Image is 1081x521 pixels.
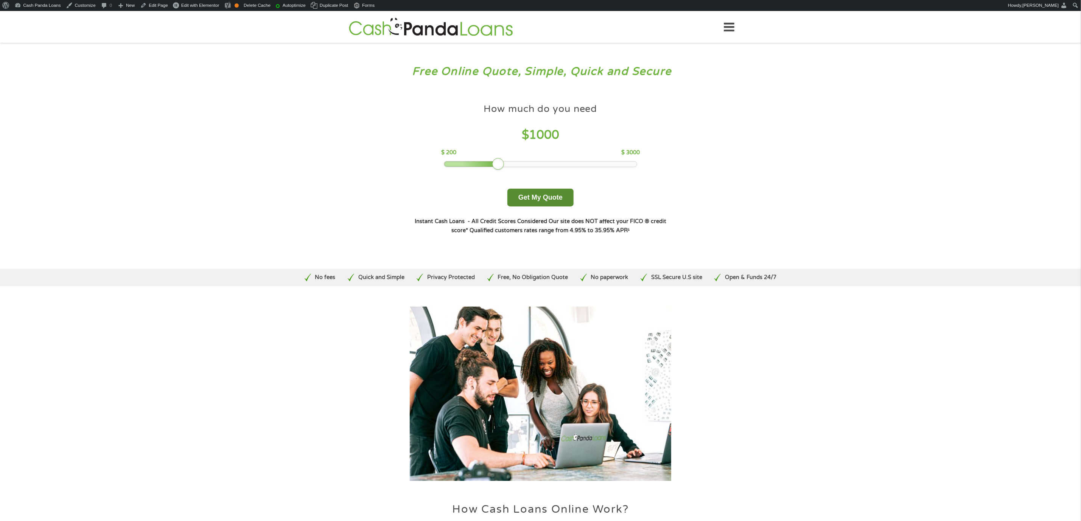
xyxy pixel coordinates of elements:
p: Free, No Obligation Quote [498,273,568,282]
p: Open & Funds 24/7 [725,273,776,282]
span: [PERSON_NAME] [1022,3,1059,8]
p: $ 3000 [621,149,640,157]
button: Get My Quote [507,189,574,206]
p: Quick and Simple [358,273,404,282]
p: Privacy Protected [427,273,475,282]
p: $ 200 [441,149,456,157]
img: Quick loans online payday loans [410,307,671,481]
strong: Our site does NOT affect your FICO ® credit score* [451,218,666,234]
p: No fees [315,273,336,282]
span: 1000 [529,128,559,142]
p: SSL Secure U.S site [651,273,702,282]
h3: Free Online Quote, Simple, Quick and Secure [22,65,1059,79]
span: Edit with Elementor [181,3,219,8]
strong: Qualified customers rates range from 4.95% to 35.95% APR¹ [470,227,630,234]
img: GetLoanNow Logo [347,17,515,38]
h4: $ [441,127,640,143]
div: OK [235,3,239,8]
h4: How much do you need [484,103,597,115]
p: No paperwork [591,273,628,282]
strong: Instant Cash Loans - All Credit Scores Considered [415,218,547,225]
h2: How Cash Loans Online Work? [350,504,731,515]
